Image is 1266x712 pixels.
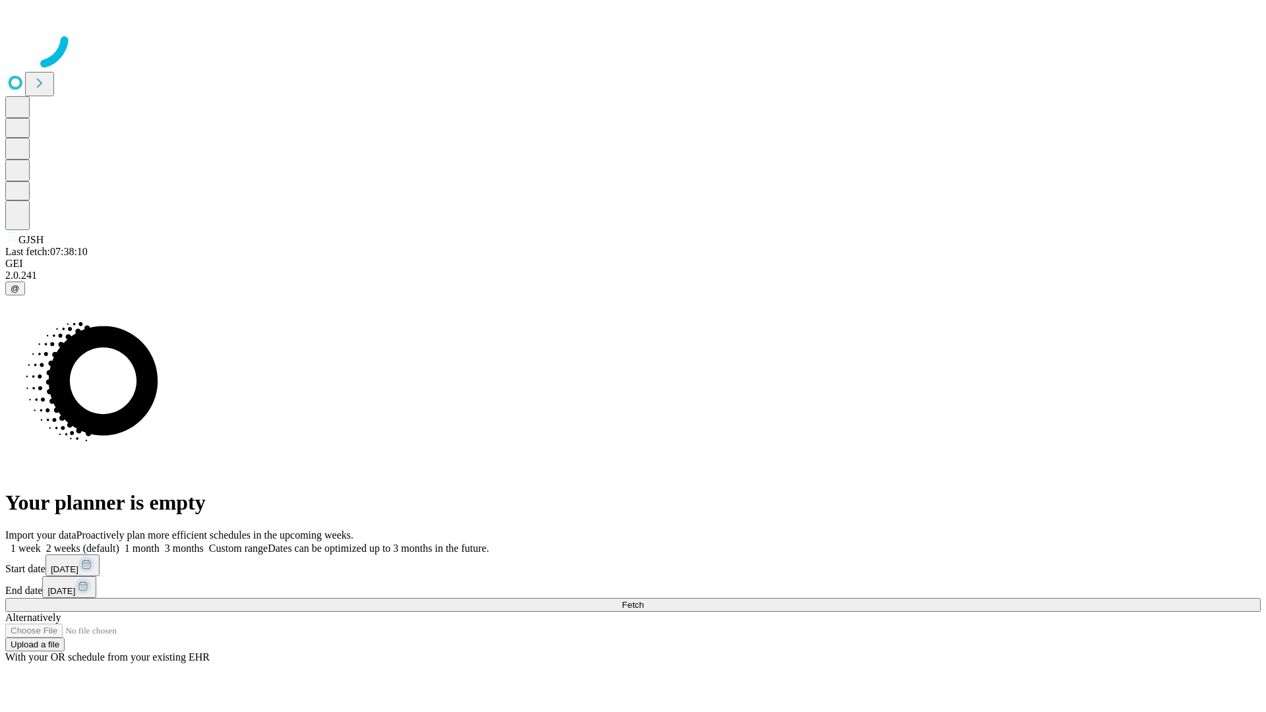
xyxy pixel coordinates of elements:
[45,554,100,576] button: [DATE]
[76,529,353,541] span: Proactively plan more efficient schedules in the upcoming weeks.
[5,554,1261,576] div: Start date
[5,490,1261,515] h1: Your planner is empty
[125,543,160,554] span: 1 month
[5,529,76,541] span: Import your data
[5,270,1261,282] div: 2.0.241
[5,576,1261,598] div: End date
[46,543,119,554] span: 2 weeks (default)
[18,234,44,245] span: GJSH
[209,543,268,554] span: Custom range
[42,576,96,598] button: [DATE]
[47,586,75,596] span: [DATE]
[5,258,1261,270] div: GEI
[5,612,61,623] span: Alternatively
[165,543,204,554] span: 3 months
[622,600,644,610] span: Fetch
[5,598,1261,612] button: Fetch
[11,543,41,554] span: 1 week
[51,564,78,574] span: [DATE]
[5,282,25,295] button: @
[5,638,65,651] button: Upload a file
[5,651,210,663] span: With your OR schedule from your existing EHR
[11,283,20,293] span: @
[268,543,489,554] span: Dates can be optimized up to 3 months in the future.
[5,246,88,257] span: Last fetch: 07:38:10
